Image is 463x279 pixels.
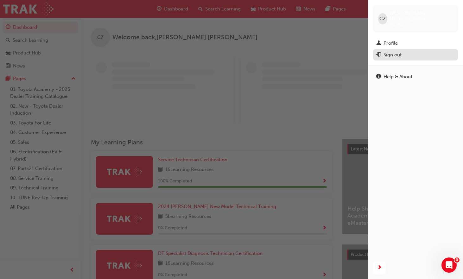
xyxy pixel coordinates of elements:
[454,257,460,263] span: 3
[384,51,402,59] div: Sign out
[373,49,458,61] button: Sign out
[377,264,382,272] span: next-icon
[441,257,457,273] iframe: Intercom live chat
[373,71,458,83] a: Help & About
[379,15,386,22] span: CZ
[384,40,398,47] div: Profile
[390,22,404,27] span: 652917
[376,74,381,80] span: info-icon
[376,52,381,58] span: exit-icon
[376,41,381,46] span: man-icon
[390,10,453,22] span: [PERSON_NAME] [PERSON_NAME]
[373,37,458,49] a: Profile
[384,73,412,80] div: Help & About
